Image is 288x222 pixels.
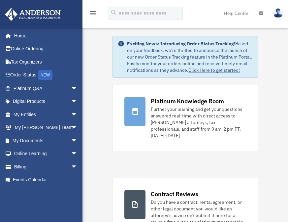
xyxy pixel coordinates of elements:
a: Billingarrow_drop_down [5,160,87,173]
div: Contract Reviews [151,190,198,198]
a: menu [89,12,97,17]
div: Further your learning and get your questions answered real-time with direct access to [PERSON_NAM... [151,106,246,139]
a: Events Calendar [5,173,87,187]
a: Online Learningarrow_drop_down [5,147,87,160]
div: NEW [38,70,52,80]
a: Click Here to get started! [188,67,240,73]
a: Online Ordering [5,42,87,56]
div: Platinum Knowledge Room [151,97,224,105]
a: Home [5,29,84,42]
span: arrow_drop_down [71,82,84,95]
span: arrow_drop_down [71,108,84,121]
span: arrow_drop_down [71,147,84,161]
a: Platinum Q&Aarrow_drop_down [5,82,87,95]
span: arrow_drop_down [71,95,84,109]
a: Tax Organizers [5,55,87,68]
strong: Exciting News: Introducing Order Status Tracking! [127,41,235,47]
i: menu [89,9,97,17]
span: arrow_drop_down [71,160,84,174]
a: My Entitiesarrow_drop_down [5,108,87,121]
a: Order StatusNEW [5,68,87,82]
div: Based on your feedback, we're thrilled to announce the launch of our new Order Status Tracking fe... [127,40,252,73]
i: search [110,9,117,16]
img: User Pic [273,8,283,18]
a: My [PERSON_NAME] Teamarrow_drop_down [5,121,87,134]
img: Anderson Advisors Platinum Portal [3,8,63,21]
a: Platinum Knowledge Room Further your learning and get your questions answered real-time with dire... [112,85,258,151]
span: arrow_drop_down [71,134,84,148]
a: Digital Productsarrow_drop_down [5,95,87,108]
a: My Documentsarrow_drop_down [5,134,87,147]
span: arrow_drop_down [71,121,84,135]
